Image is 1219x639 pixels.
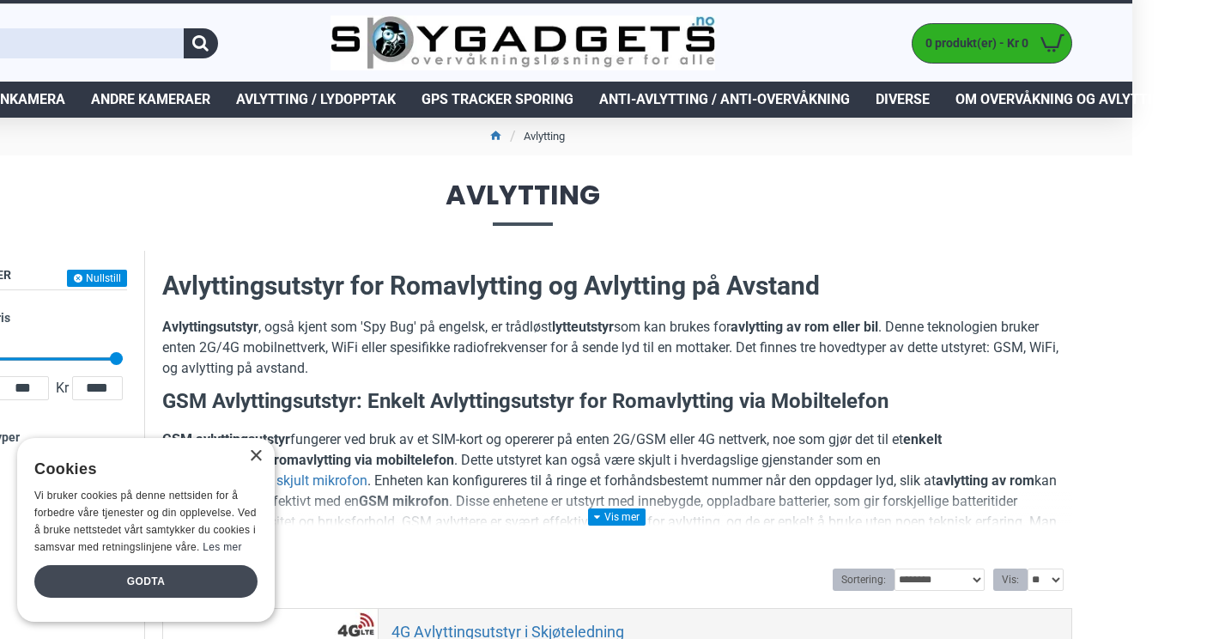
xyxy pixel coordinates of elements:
strong: avlytting av rom [936,472,1034,489]
a: Andre kameraer [78,82,223,118]
span: Om overvåkning og avlytting [955,89,1171,110]
label: Sortering: [833,569,895,591]
span: Anti-avlytting / Anti-overvåkning [599,89,850,110]
span: 0 produkt(er) - Kr 0 [913,34,1033,52]
strong: GSM mikrofon [359,493,449,509]
a: Diverse [863,82,943,118]
button: Nullstill [67,270,127,287]
span: Diverse [876,89,930,110]
a: Om overvåkning og avlytting [943,82,1184,118]
a: Avlytting / Lydopptak [223,82,409,118]
strong: romavlytting via mobiltelefon [274,452,454,468]
span: Vi bruker cookies på denne nettsiden for å forbedre våre tjenester og din opplevelse. Ved å bruke... [34,490,257,552]
span: GPS Tracker Sporing [421,89,573,110]
a: GPS Tracker Sporing [409,82,586,118]
span: Andre kameraer [91,89,210,110]
div: Cookies [34,451,246,488]
strong: GSM avlyttingsutstyr [162,431,290,447]
strong: Avlyttingsutstyr [162,319,258,335]
div: Godta [34,565,258,598]
strong: avlytting av rom eller bil [731,319,878,335]
p: , også kjent som 'Spy Bug' på engelsk, er trådløst som kan brukes for . Denne teknologien bruker ... [162,317,1072,379]
strong: lytteutstyr [552,319,614,335]
a: Anti-avlytting / Anti-overvåkning [586,82,863,118]
a: 0 produkt(er) - Kr 0 [913,24,1071,63]
p: fungerer ved bruk av et SIM-kort og opererer på enten 2G/GSM eller 4G nettverk, noe som gjør det ... [162,429,1072,553]
label: Vis: [993,569,1028,591]
span: Kr [52,378,72,399]
a: Les mer, opens a new window [203,541,241,553]
div: Close [249,450,262,463]
h2: Avlyttingsutstyr for Romavlytting og Avlytting på Avstand [162,268,1072,304]
span: Avlytting / Lydopptak [236,89,396,110]
h3: GSM Avlyttingsutstyr: Enkelt Avlyttingsutstyr for Romavlytting via Mobiltelefon [162,387,1072,417]
img: SpyGadgets.no [331,15,716,71]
